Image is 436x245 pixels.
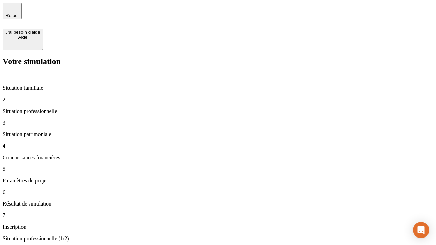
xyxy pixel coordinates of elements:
p: Résultat de simulation [3,201,433,207]
p: Inscription [3,224,433,230]
p: Connaissances financières [3,154,433,161]
p: 6 [3,189,433,195]
p: Situation patrimoniale [3,131,433,137]
p: 3 [3,120,433,126]
h2: Votre simulation [3,57,433,66]
span: Retour [5,13,19,18]
button: J’ai besoin d'aideAide [3,29,43,50]
p: 2 [3,97,433,103]
p: Situation familiale [3,85,433,91]
div: J’ai besoin d'aide [5,30,40,35]
div: Open Intercom Messenger [413,222,429,238]
p: Situation professionnelle [3,108,433,114]
button: Retour [3,3,22,19]
p: Paramètres du projet [3,178,433,184]
p: 7 [3,212,433,218]
p: Situation professionnelle (1/2) [3,235,433,242]
div: Aide [5,35,40,40]
p: 4 [3,143,433,149]
p: 5 [3,166,433,172]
